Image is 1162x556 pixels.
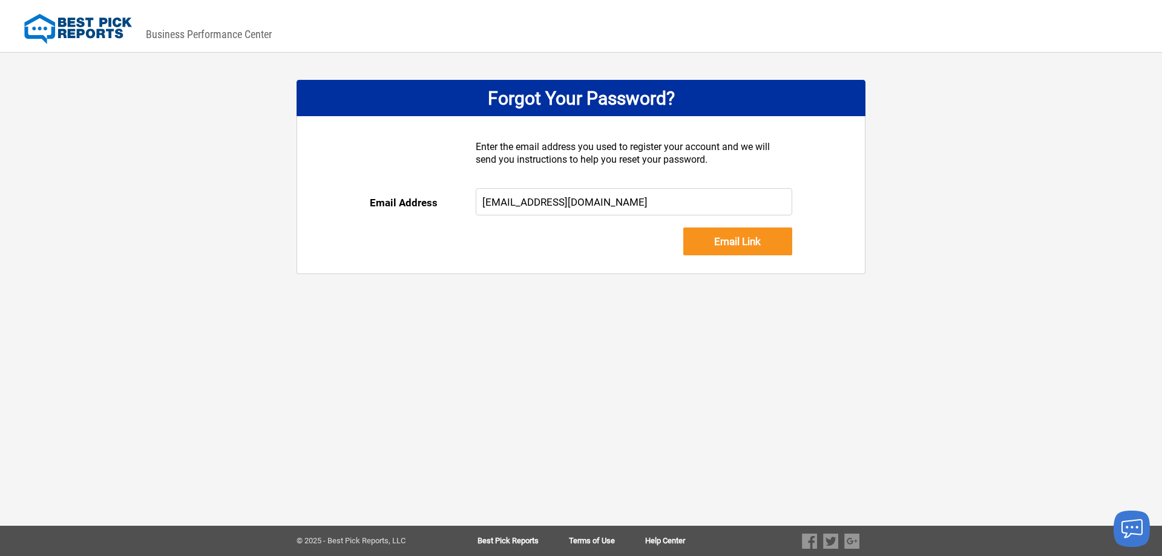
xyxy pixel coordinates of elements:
[683,227,792,255] input: Email Link
[297,537,439,545] div: © 2025 - Best Pick Reports, LLC
[297,80,865,116] div: Forgot Your Password?
[476,140,793,188] div: Enter the email address you used to register your account and we will send you instructions to he...
[370,188,476,217] div: Email Address
[569,537,645,545] a: Terms of Use
[645,537,685,545] a: Help Center
[1114,511,1150,547] button: Launch chat
[478,537,569,545] a: Best Pick Reports
[24,14,132,44] img: Best Pick Reports Logo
